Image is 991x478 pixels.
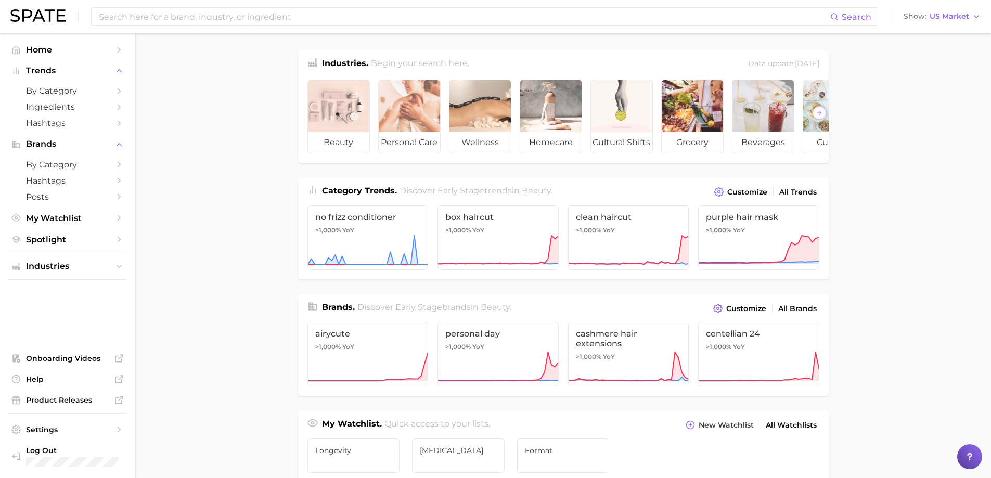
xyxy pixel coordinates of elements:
[776,302,819,316] a: All Brands
[400,186,552,196] span: Discover Early Stage trends in .
[568,205,689,270] a: clean haircut>1,000% YoY
[727,188,767,197] span: Customize
[525,446,602,455] span: Format
[8,136,127,152] button: Brands
[26,66,109,75] span: Trends
[603,226,615,235] span: YoY
[901,10,983,23] button: ShowUS Market
[8,99,127,115] a: Ingredients
[437,205,559,270] a: box haircut>1,000% YoY
[26,213,109,223] span: My Watchlist
[322,418,382,432] h1: My Watchlist.
[26,86,109,96] span: by Category
[930,14,969,19] span: US Market
[322,302,355,312] span: Brands .
[378,80,441,153] a: personal care
[26,374,109,384] span: Help
[315,446,392,455] span: Longevity
[342,226,354,235] span: YoY
[8,189,127,205] a: Posts
[522,186,551,196] span: beauty
[8,115,127,131] a: Hashtags
[8,210,127,226] a: My Watchlist
[726,304,766,313] span: Customize
[315,343,341,351] span: >1,000%
[26,160,109,170] span: by Category
[307,438,400,473] a: Longevity
[445,212,551,222] span: box haircut
[449,80,511,153] a: wellness
[766,421,817,430] span: All Watchlists
[576,353,601,360] span: >1,000%
[683,418,756,432] button: New Watchlist
[445,343,471,351] span: >1,000%
[10,9,66,22] img: SPATE
[748,57,819,71] div: Data update: [DATE]
[706,226,731,234] span: >1,000%
[777,185,819,199] a: All Trends
[315,329,421,339] span: airycute
[591,132,652,153] span: cultural shifts
[26,45,109,55] span: Home
[8,422,127,437] a: Settings
[315,212,421,222] span: no frizz conditioner
[8,371,127,387] a: Help
[472,226,484,235] span: YoY
[26,395,109,405] span: Product Releases
[315,226,341,234] span: >1,000%
[26,235,109,244] span: Spotlight
[98,8,830,25] input: Search here for a brand, industry, or ingredient
[307,322,429,386] a: airycute>1,000% YoY
[8,63,127,79] button: Trends
[26,354,109,363] span: Onboarding Videos
[26,425,109,434] span: Settings
[8,351,127,366] a: Onboarding Videos
[449,132,511,153] span: wellness
[8,83,127,99] a: by Category
[420,446,497,455] span: [MEDICAL_DATA]
[26,118,109,128] span: Hashtags
[803,80,865,153] a: culinary
[517,438,610,473] a: Format
[481,302,510,312] span: beauty
[698,322,819,386] a: centellian 24>1,000% YoY
[662,132,723,153] span: grocery
[568,322,689,386] a: cashmere hair extensions>1,000% YoY
[308,132,369,153] span: beauty
[520,80,582,153] a: homecare
[445,226,471,234] span: >1,000%
[307,80,370,153] a: beauty
[661,80,724,153] a: grocery
[698,205,819,270] a: purple hair mask>1,000% YoY
[732,132,794,153] span: beverages
[307,205,429,270] a: no frizz conditioner>1,000% YoY
[8,173,127,189] a: Hashtags
[706,212,812,222] span: purple hair mask
[733,343,745,351] span: YoY
[733,226,745,235] span: YoY
[706,329,812,339] span: centellian 24
[437,322,559,386] a: personal day>1,000% YoY
[8,231,127,248] a: Spotlight
[8,157,127,173] a: by Category
[26,139,109,149] span: Brands
[576,226,601,234] span: >1,000%
[590,80,653,153] a: cultural shifts
[8,443,127,470] a: Log out. Currently logged in with e-mail clee@jamiesonlabs.com.
[26,262,109,271] span: Industries
[576,212,681,222] span: clean haircut
[732,80,794,153] a: beverages
[322,57,368,71] h1: Industries.
[342,343,354,351] span: YoY
[379,132,440,153] span: personal care
[8,259,127,274] button: Industries
[778,304,817,313] span: All Brands
[472,343,484,351] span: YoY
[371,57,469,71] h2: Begin your search here.
[706,343,731,351] span: >1,000%
[26,176,109,186] span: Hashtags
[384,418,490,432] h2: Quick access to your lists.
[813,106,826,120] button: Scroll Right
[26,446,119,455] span: Log Out
[779,188,817,197] span: All Trends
